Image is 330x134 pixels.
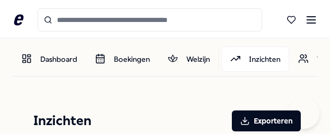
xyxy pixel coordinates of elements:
[86,47,159,72] a: Boekingen
[13,47,86,72] a: Dashboard
[33,110,91,131] p: Inzichten
[221,47,289,72] a: Inzichten
[38,8,262,31] input: Search for products, categories or subcategories
[159,47,219,72] a: Welzijn
[288,97,320,129] iframe: Help Scout Beacon - Open
[232,110,301,131] button: Exporteren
